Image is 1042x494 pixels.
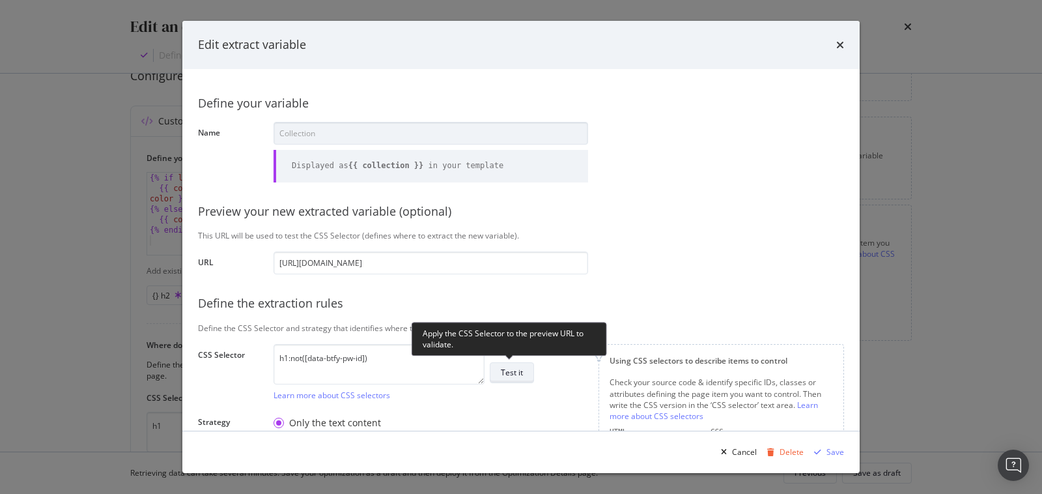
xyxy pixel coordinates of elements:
[274,252,588,274] input: https://www.example.com
[412,322,607,356] div: Apply the CSS Selector to the preview URL to validate.
[198,416,263,468] label: Strategy
[198,295,844,312] div: Define the extraction rules
[274,344,485,385] textarea: h1:not([data-btfy-pw-id])
[610,377,833,422] div: Check your source code & identify specific IDs, classes or attributes defining the page item you ...
[198,323,844,334] div: Define the CSS Selector and strategy that identifies where to extract the variable from your page.
[732,446,757,458] div: Cancel
[198,349,263,398] label: CSS Selector
[826,446,844,458] div: Save
[198,230,844,241] div: This URL will be used to test the CSS Selector (defines where to extract the new variable).
[998,450,1029,481] div: Open Intercom Messenger
[716,442,757,463] button: Cancel
[274,390,390,401] a: Learn more about CSS selectors
[809,442,844,463] button: Save
[198,203,844,220] div: Preview your new extracted variable (optional)
[762,442,804,463] button: Delete
[610,400,818,422] a: Learn more about CSS selectors
[610,427,700,437] div: HTML
[610,355,833,366] div: Using CSS selectors to describe items to control
[274,416,449,429] div: Only the text content
[198,95,844,112] div: Define your variable
[780,446,804,458] div: Delete
[292,160,503,171] div: Displayed as in your template
[836,36,844,53] div: times
[198,36,306,53] div: Edit extract variable
[289,416,381,429] div: Only the text content
[348,161,424,170] b: {{ collection }}
[501,367,523,378] div: Test it
[198,257,263,271] label: URL
[711,427,833,437] div: CSS
[198,127,263,179] label: Name
[182,21,860,473] div: modal
[490,362,534,383] button: Test it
